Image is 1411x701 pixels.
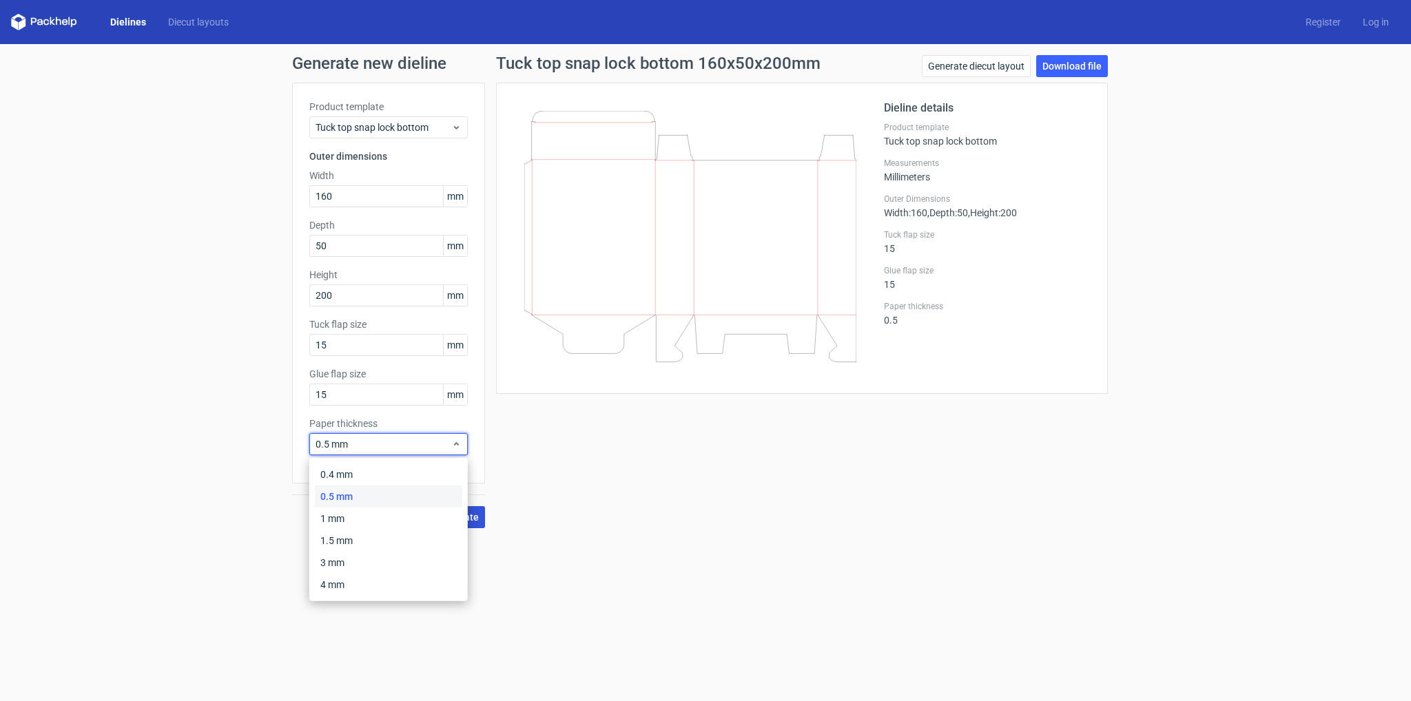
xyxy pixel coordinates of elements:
span: mm [443,186,467,207]
label: Glue flap size [884,265,1091,276]
span: Tuck top snap lock bottom [316,121,451,134]
a: Download file [1036,55,1108,77]
a: Log in [1352,15,1400,29]
span: mm [443,285,467,306]
div: 1.5 mm [315,530,462,552]
a: Register [1295,15,1352,29]
h2: Dieline details [884,100,1091,116]
label: Height [309,268,468,282]
span: Width : 160 [884,207,927,218]
span: , Depth : 50 [927,207,968,218]
div: 0.4 mm [315,463,462,485]
div: 15 [884,265,1091,290]
h3: Outer dimensions [309,149,468,163]
label: Paper thickness [884,301,1091,312]
label: Glue flap size [309,367,468,381]
a: Dielines [99,15,157,29]
div: Tuck top snap lock bottom [884,122,1091,147]
span: 0.5 mm [316,437,451,451]
a: Generate diecut layout [922,55,1031,77]
span: mm [443,335,467,355]
span: mm [443,236,467,256]
div: Millimeters [884,158,1091,182]
span: , Height : 200 [968,207,1017,218]
label: Tuck flap size [884,229,1091,240]
label: Width [309,169,468,182]
label: Tuck flap size [309,317,468,331]
label: Outer Dimensions [884,193,1091,205]
h1: Generate new dieline [292,55,1119,72]
div: 3 mm [315,552,462,574]
span: mm [443,384,467,405]
div: 15 [884,229,1091,254]
a: Diecut layouts [157,15,240,29]
label: Product template [884,122,1091,133]
div: 1 mm [315,508,462,530]
label: Product template [309,100,468,114]
h1: Tuck top snap lock bottom 160x50x200mm [496,55,821,72]
label: Paper thickness [309,417,468,430]
div: 0.5 [884,301,1091,326]
div: 4 mm [315,574,462,596]
label: Measurements [884,158,1091,169]
label: Depth [309,218,468,232]
div: 0.5 mm [315,485,462,508]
